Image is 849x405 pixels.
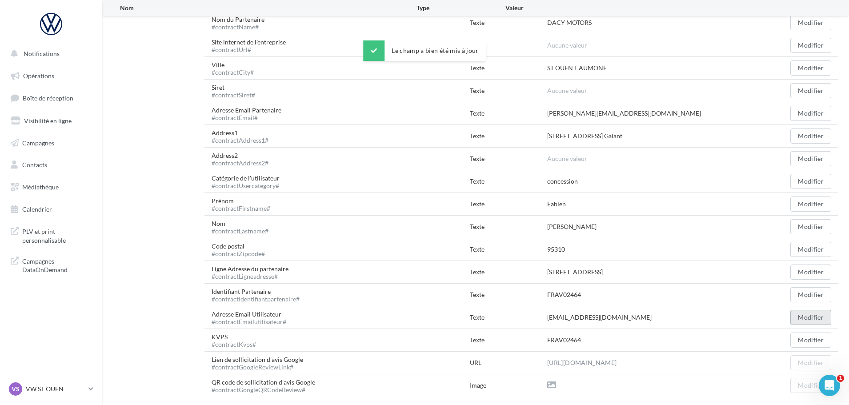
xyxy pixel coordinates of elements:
div: Texte [470,86,547,95]
div: Fabien [547,200,566,209]
div: Texte [470,313,547,322]
div: Adresse Email Utilisateur [212,310,293,325]
div: FRAV02464 [547,290,581,299]
div: Texte [470,245,547,254]
div: Type [416,4,505,12]
span: Contacts [22,161,47,168]
a: Campagnes DataOnDemand [5,252,97,278]
div: Ville [212,60,261,76]
div: #contractSiret# [212,92,255,98]
div: FRAV02464 [547,336,581,345]
a: PLV et print personnalisable [5,222,97,248]
span: Campagnes DataOnDemand [22,255,92,274]
a: Campagnes [5,134,97,152]
button: Modifier [790,310,831,325]
div: Address1 [212,128,276,144]
div: Nom [120,4,416,12]
a: [URL][DOMAIN_NAME] [547,357,617,368]
span: Aucune valeur [547,41,587,49]
span: Boîte de réception [23,94,73,102]
button: Modifier [790,83,831,98]
div: #contractEmail# [212,115,281,121]
div: Texte [470,222,547,231]
button: Modifier [790,378,831,393]
button: Modifier [790,242,831,257]
div: Code postal [212,242,272,257]
div: ST OUEN L AUMONE [547,64,607,72]
button: Modifier [790,60,831,76]
a: Visibilité en ligne [5,112,97,130]
div: #contractEmailutilisateur# [212,319,286,325]
span: Calendrier [22,205,52,213]
div: Nom du Partenaire [212,15,272,30]
button: Modifier [790,174,831,189]
div: #contractUsercategory# [212,183,280,189]
a: Médiathèque [5,178,97,196]
a: Contacts [5,156,97,174]
div: DACY MOTORS [547,18,592,27]
div: #contractGoogleQRCodeReview# [212,387,315,393]
a: Calendrier [5,200,97,219]
div: Texte [470,109,547,118]
div: URL [470,41,547,50]
div: Adresse Email Partenaire [212,106,288,121]
div: #contractKvps# [212,341,256,348]
div: Catégorie de l'utilisateur [212,174,287,189]
div: QR code de sollicitation d’avis Google [212,378,322,393]
button: Modifier [790,106,831,121]
div: Site internet de l'entreprise [212,38,293,53]
div: #contractUrl# [212,47,286,53]
div: #contractCity# [212,69,254,76]
div: URL [470,358,547,367]
span: Médiathèque [22,183,59,191]
div: #contractName# [212,24,264,30]
button: Modifier [790,128,831,144]
p: VW ST OUEN [26,385,85,393]
button: Modifier [790,287,831,302]
span: Visibilité en ligne [24,117,72,124]
button: Modifier [790,333,831,348]
div: Texte [470,268,547,277]
div: concession [547,177,578,186]
span: Aucune valeur [547,87,587,94]
span: VS [12,385,20,393]
button: Modifier [790,196,831,212]
span: Aucune valeur [547,155,587,162]
div: Texte [470,200,547,209]
span: 1 [837,375,844,382]
div: #contractZipcode# [212,251,265,257]
div: Le champ a bien été mis à jour [363,40,486,61]
div: Texte [470,336,547,345]
button: Notifications [5,44,93,63]
button: Modifier [790,15,831,30]
div: Texte [470,177,547,186]
div: #contractGoogleReviewLink# [212,364,303,370]
div: [STREET_ADDRESS] Galant [547,132,622,140]
div: Siret [212,83,262,98]
div: [PERSON_NAME] [547,222,597,231]
div: [PERSON_NAME][EMAIL_ADDRESS][DOMAIN_NAME] [547,109,701,118]
a: Boîte de réception [5,88,97,108]
div: Address2 [212,151,276,166]
div: #contractLastname# [212,228,268,234]
div: Texte [470,18,547,27]
div: #contractIdentifiantpartenaire# [212,296,300,302]
div: #contractAddress2# [212,160,268,166]
a: VS VW ST OUEN [7,381,95,397]
div: #contractLigneadresse# [212,273,288,280]
div: Texte [470,64,547,72]
iframe: Intercom live chat [819,375,840,396]
div: Ligne Adresse du partenaire [212,265,296,280]
div: Texte [470,154,547,163]
button: Modifier [790,265,831,280]
div: Image [470,381,547,390]
div: #contractFirstname# [212,205,270,212]
div: Texte [470,132,547,140]
span: Campagnes [22,139,54,146]
div: Valeur [505,4,742,12]
span: Notifications [24,50,60,57]
div: KVPS [212,333,263,348]
div: 95310 [547,245,565,254]
button: Modifier [790,355,831,370]
button: Modifier [790,219,831,234]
